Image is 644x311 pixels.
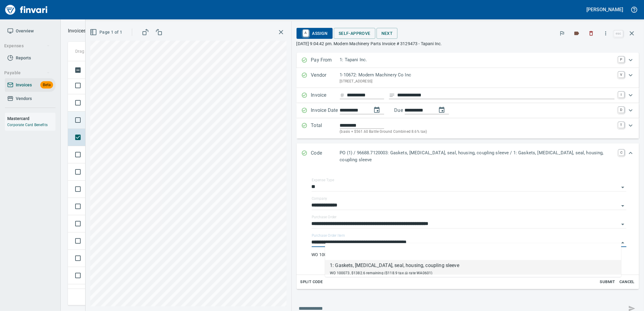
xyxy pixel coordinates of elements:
p: Invoice [311,92,340,99]
div: Expand [297,53,639,68]
span: WO 100073, $1382.6 remaining ($118.9 tax @ rate WA0601) [330,271,432,275]
div: 1: Gaskets, [MEDICAL_DATA], seal, housing, coupling sleeve [330,262,459,269]
span: Vendors [16,95,32,102]
div: Expand [297,88,639,103]
span: Split Code [300,279,323,286]
button: Flag [555,27,569,40]
label: Company [312,197,327,201]
button: Expenses [2,40,52,52]
p: Code [311,149,340,163]
p: [DATE] 9:04:42 pm. Modern Machinery Parts Invoice # 3129473 - Tapani Inc. [297,41,639,47]
div: Expand [297,118,639,139]
a: Reports [5,51,55,65]
p: WO 100073, $1382.6 remaining ($118.9 tax @ rate WA0601) [312,252,626,258]
p: Vendor [311,72,340,84]
svg: Invoice description [389,92,395,98]
button: change date [370,103,384,117]
button: Discard [585,27,598,40]
span: Payable [4,69,50,77]
p: 1: Tapani Inc. [340,56,615,63]
span: Close invoice [612,26,639,41]
button: change due date [434,103,449,117]
a: InvoicesBeta [5,78,55,92]
p: (basis + $561.60 Battle Ground Combined 8.6% tax) [340,129,615,135]
button: Labels [570,27,583,40]
button: Payable [2,67,52,79]
button: Close [619,239,627,247]
span: Beta [40,82,53,89]
p: Pay From [311,56,340,64]
a: Vendors [5,92,55,105]
p: PO (1) / 96688.7120003: Gaskets, [MEDICAL_DATA], seal, housing, coupling sleeve / 1: Gaskets, [ME... [340,149,615,163]
a: C [619,149,624,155]
p: Total [311,122,340,135]
svg: Invoice number [340,92,345,99]
a: I [618,92,624,98]
a: Overview [5,24,55,38]
nav: breadcrumb [68,27,86,35]
label: Purchase Order [312,216,337,219]
p: Invoice Date [311,107,340,115]
a: P [618,56,624,62]
span: Expenses [4,42,50,50]
a: D [618,107,624,113]
span: Overview [16,27,34,35]
div: Expand [297,103,639,118]
button: AAssign [297,28,333,39]
button: Split Code [299,277,324,287]
span: Assign [301,28,328,38]
span: Cancel [619,279,635,286]
a: T [618,122,624,128]
p: [STREET_ADDRESS] [340,79,615,85]
button: Open [619,202,627,210]
button: [PERSON_NAME] [585,5,625,14]
button: Open [619,183,627,192]
a: Corporate Card Benefits [7,123,48,127]
span: Page 1 of 1 [91,28,122,36]
span: Reports [16,54,31,62]
div: Expand [297,143,639,169]
button: Submit [598,277,617,287]
button: Next [377,28,398,39]
a: V [618,72,624,78]
span: Submit [599,279,616,286]
span: Self-Approve [339,30,371,37]
label: Purchase Order Item [312,234,345,238]
p: 1-10672: Modern Machinery Co Inc [340,72,615,79]
p: Due [394,107,423,114]
h6: Mastercard [7,115,55,122]
p: Drag a column heading here to group the table [75,48,164,54]
span: Next [381,30,393,37]
label: Expense Type [312,179,334,182]
p: Invoices [68,27,86,35]
div: Expand [297,68,639,88]
img: Finvari [4,2,49,17]
a: A [303,30,309,36]
button: Cancel [617,277,637,287]
span: Invoices [16,81,32,89]
button: More [599,27,612,40]
div: Expand [297,169,639,289]
button: Self-Approve [334,28,375,39]
button: Open [619,220,627,229]
h5: [PERSON_NAME] [587,6,623,13]
button: Page 1 of 1 [89,27,125,38]
a: esc [614,30,623,37]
